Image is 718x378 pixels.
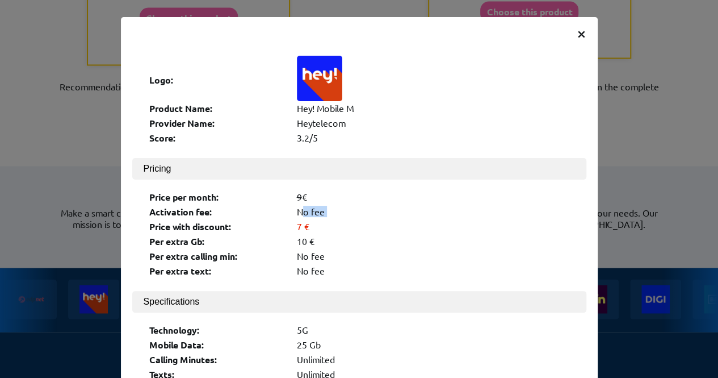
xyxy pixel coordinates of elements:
s: 9 [297,191,302,202]
div: Score: [149,132,285,144]
div: 7 € [297,221,569,232]
div: Technology: [149,324,285,336]
b: Logo: [149,74,174,86]
div: 5G [297,324,569,336]
div: € [297,191,569,203]
div: Product Name: [149,102,285,114]
div: 25 Gb [297,339,569,351]
button: Pricing [132,158,586,180]
div: Price per month: [149,191,285,203]
div: Per extra calling min: [149,250,285,262]
div: Mobile Data: [149,339,285,351]
div: Price with discount: [149,221,285,232]
div: No fee [297,206,569,218]
div: 10 € [297,235,569,247]
div: Hey! Mobile M [297,102,569,114]
div: Heytelecom [297,117,569,129]
div: No fee [297,250,569,262]
div: Provider Name: [149,117,285,129]
img: Logo of Heytelecom [297,56,342,101]
span: × [577,23,586,43]
div: Activation fee: [149,206,285,218]
div: Unlimited [297,354,569,365]
div: Per extra Gb: [149,235,285,247]
div: Per extra text: [149,265,285,277]
div: 3.2/5 [297,132,569,144]
div: No fee [297,265,569,277]
button: Specifications [132,291,586,313]
div: Calling Minutes: [149,354,285,365]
